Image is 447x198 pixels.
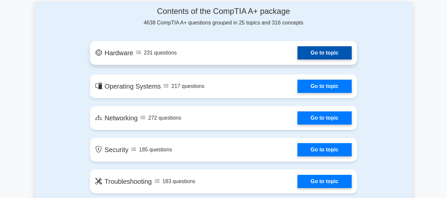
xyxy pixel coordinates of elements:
a: Go to topic [297,143,352,156]
a: Go to topic [297,80,352,93]
a: Go to topic [297,46,352,59]
a: Go to topic [297,175,352,188]
a: Go to topic [297,111,352,125]
h4: Contents of the CompTIA A+ package [90,7,357,16]
div: 4638 CompTIA A+ questions grouped in 25 topics and 316 concepts [90,7,357,27]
